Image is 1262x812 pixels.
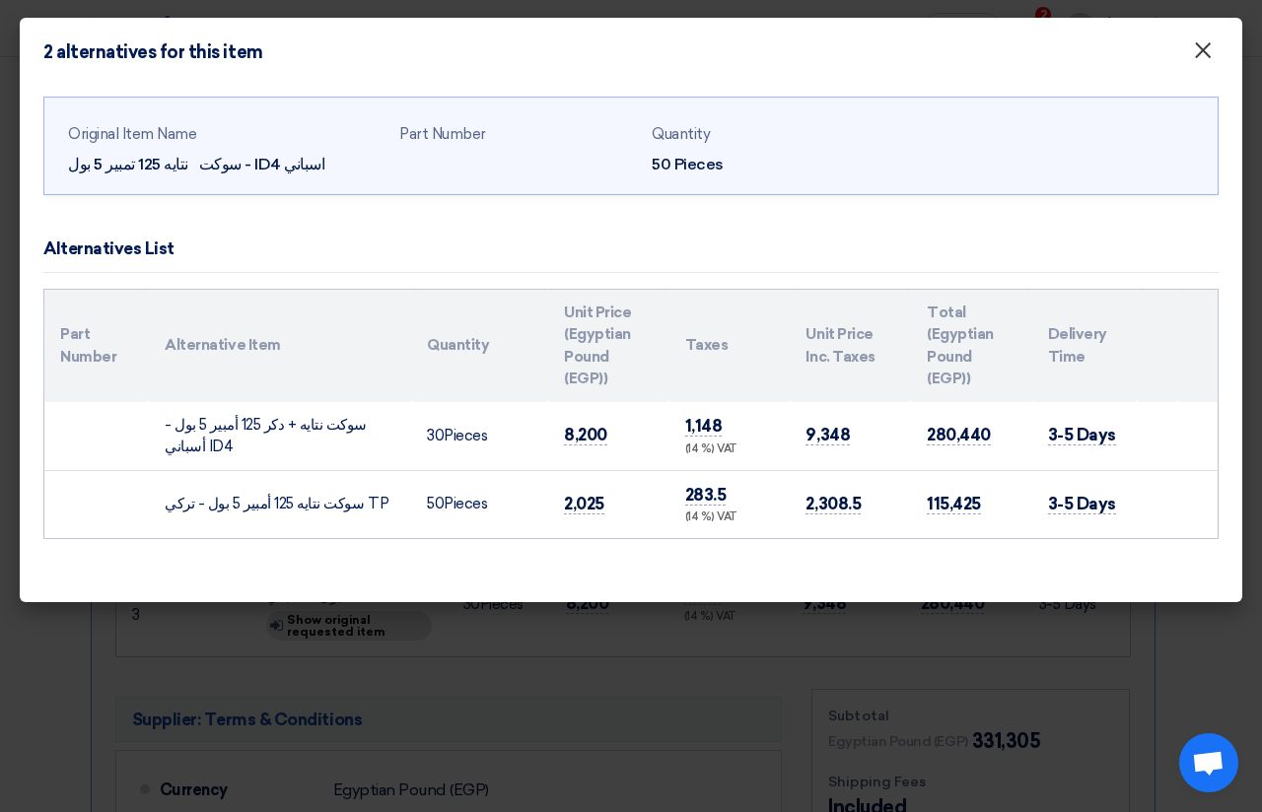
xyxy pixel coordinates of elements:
[806,425,850,445] span: 9,348
[685,485,727,506] span: 283.5
[1048,494,1116,514] span: 3-5 Days
[411,402,548,471] td: Pieces
[652,153,888,176] div: 50 Pieces
[685,509,775,526] div: (14 %) VAT
[43,41,263,63] h4: 2 alternatives for this item
[1177,32,1228,71] button: Close
[911,290,1032,402] th: Total (Egyptian Pound (EGP))
[43,237,175,262] div: Alternatives List
[927,494,981,514] span: 115,425
[411,470,548,538] td: Pieces
[685,441,775,458] div: (14 %) VAT
[564,494,604,514] span: 2,025
[68,153,384,176] div: سوكت نتايه 125 تمبير 5 بول - ID4 اسباني
[1048,425,1116,445] span: 3-5 Days
[1193,35,1213,75] span: ×
[149,470,411,538] td: سوكت نتايه 125 أمبير 5 بول - تركي TP
[927,425,991,445] span: 280,440
[399,123,636,146] div: Part Number
[1179,733,1238,792] a: Open chat
[44,290,149,402] th: Part Number
[68,123,384,146] div: Original Item Name
[427,427,444,444] span: 30
[548,290,669,402] th: Unit Price (Egyptian Pound (EGP))
[1032,290,1137,402] th: Delivery Time
[411,290,548,402] th: Quantity
[685,416,723,437] span: 1,148
[564,425,607,445] span: 8,200
[669,290,791,402] th: Taxes
[149,290,411,402] th: Alternative Item
[149,402,411,471] td: سوكت نتايه + دكر 125 أمبير 5 بول - أسباني ID4
[427,495,444,512] span: 50
[806,494,861,514] span: 2,308.5
[790,290,911,402] th: Unit Price Inc. Taxes
[652,123,888,146] div: Quantity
